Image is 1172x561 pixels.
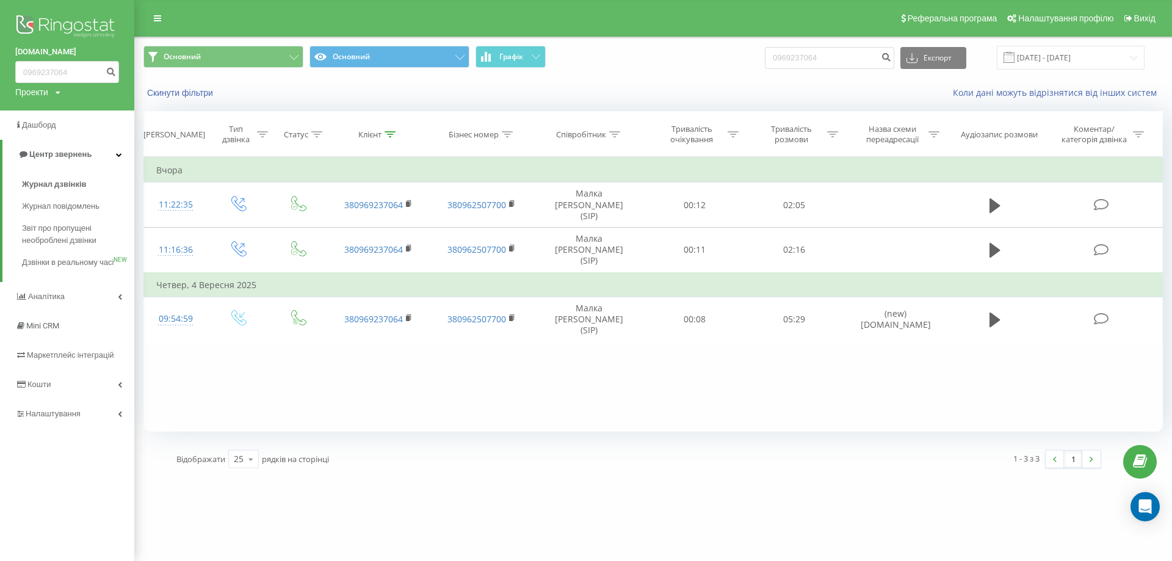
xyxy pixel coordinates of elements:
[745,183,844,228] td: 02:05
[1130,492,1160,521] div: Open Intercom Messenger
[15,46,119,58] a: [DOMAIN_NAME]
[645,227,745,272] td: 00:11
[447,199,506,211] a: 380962507700
[176,454,225,465] span: Відображати
[1018,13,1113,23] span: Налаштування профілю
[143,87,219,98] button: Скинути фільтри
[22,195,134,217] a: Журнал повідомлень
[27,380,51,389] span: Кошти
[22,120,56,129] span: Дашборд
[534,227,645,272] td: Малка [PERSON_NAME] (SIP)
[26,409,81,418] span: Налаштування
[219,124,254,145] div: Тип дзвінка
[1058,124,1130,145] div: Коментар/категорія дзвінка
[15,61,119,83] input: Пошук за номером
[745,227,844,272] td: 02:16
[2,140,134,169] a: Центр звернень
[29,150,92,159] span: Центр звернень
[860,124,925,145] div: Назва схеми переадресації
[953,87,1163,98] a: Коли дані можуть відрізнятися вiд інших систем
[645,297,745,342] td: 00:08
[745,297,844,342] td: 05:29
[22,217,134,252] a: Звіт про пропущені необроблені дзвінки
[344,313,403,325] a: 380969237064
[659,124,725,145] div: Тривалість очікування
[1013,452,1040,465] div: 1 - 3 з 3
[234,453,244,465] div: 25
[144,158,1163,183] td: Вчора
[156,307,195,331] div: 09:54:59
[15,12,119,43] img: Ringostat logo
[309,46,469,68] button: Основний
[262,454,329,465] span: рядків на сторінці
[22,256,114,269] span: Дзвінки в реальному часі
[156,238,195,262] div: 11:16:36
[1134,13,1156,23] span: Вихід
[22,173,134,195] a: Журнал дзвінків
[447,313,506,325] a: 380962507700
[900,47,966,69] button: Експорт
[961,129,1038,140] div: Аудіозапис розмови
[534,297,645,342] td: Малка [PERSON_NAME] (SIP)
[144,273,1163,297] td: Четвер, 4 Вересня 2025
[22,200,99,212] span: Журнал повідомлень
[449,129,499,140] div: Бізнес номер
[765,47,894,69] input: Пошук за номером
[556,129,606,140] div: Співробітник
[499,52,523,61] span: Графік
[26,321,59,330] span: Mini CRM
[908,13,997,23] span: Реферальна програма
[27,350,114,360] span: Маркетплейс інтеграцій
[358,129,382,140] div: Клієнт
[143,46,303,68] button: Основний
[28,292,65,301] span: Аналiтика
[22,252,134,273] a: Дзвінки в реальному часіNEW
[22,178,87,190] span: Журнал дзвінків
[344,199,403,211] a: 380969237064
[476,46,546,68] button: Графік
[143,129,205,140] div: [PERSON_NAME]
[645,183,745,228] td: 00:12
[1064,451,1082,468] a: 1
[534,183,645,228] td: Малка [PERSON_NAME] (SIP)
[844,297,947,342] td: (new) [DOMAIN_NAME]
[22,222,128,247] span: Звіт про пропущені необроблені дзвінки
[759,124,824,145] div: Тривалість розмови
[284,129,308,140] div: Статус
[164,52,201,62] span: Основний
[15,86,48,98] div: Проекти
[156,193,195,217] div: 11:22:35
[447,244,506,255] a: 380962507700
[344,244,403,255] a: 380969237064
